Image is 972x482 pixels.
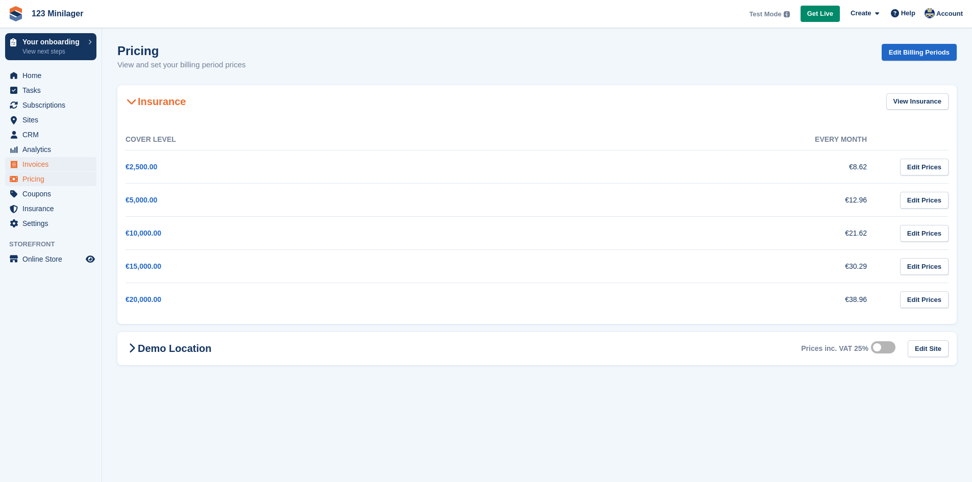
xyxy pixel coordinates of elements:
th: Every month [507,129,888,150]
span: Help [901,8,915,18]
span: Sites [22,113,84,127]
td: €8.62 [507,150,888,184]
p: View and set your billing period prices [117,59,246,71]
a: menu [5,83,96,97]
a: €2,500.00 [126,163,157,171]
th: Cover Level [126,129,507,150]
a: Edit Prices [900,159,949,175]
a: menu [5,201,96,216]
img: icon-info-grey-7440780725fd019a000dd9b08b2336e03edf1995a4989e88bcd33f0948082b44.svg [784,11,790,17]
span: Create [851,8,871,18]
span: Analytics [22,142,84,157]
span: Account [936,9,963,19]
a: menu [5,172,96,186]
a: €5,000.00 [126,196,157,204]
span: Coupons [22,187,84,201]
td: €12.96 [507,184,888,217]
a: €15,000.00 [126,262,161,270]
span: Subscriptions [22,98,84,112]
span: Test Mode [749,9,781,19]
a: menu [5,157,96,171]
a: menu [5,252,96,266]
h1: Pricing [117,44,246,58]
a: menu [5,216,96,231]
h2: Demo Location [126,342,211,354]
p: View next steps [22,47,83,56]
td: €21.62 [507,217,888,250]
a: menu [5,142,96,157]
a: menu [5,128,96,142]
a: Your onboarding View next steps [5,33,96,60]
td: €30.29 [507,250,888,283]
a: View Insurance [886,93,949,110]
a: menu [5,187,96,201]
img: Patrick Melleby [925,8,935,18]
a: €10,000.00 [126,229,161,237]
span: Storefront [9,239,102,249]
a: Edit Prices [900,258,949,275]
a: Edit Prices [900,225,949,242]
td: €38.96 [507,283,888,316]
a: menu [5,98,96,112]
a: 123 Minilager [28,5,87,22]
span: Online Store [22,252,84,266]
a: menu [5,68,96,83]
a: menu [5,113,96,127]
a: Preview store [84,253,96,265]
a: Edit Billing Periods [882,44,957,61]
a: €20,000.00 [126,295,161,303]
span: CRM [22,128,84,142]
span: Settings [22,216,84,231]
span: Get Live [807,9,833,19]
p: Your onboarding [22,38,83,45]
span: Home [22,68,84,83]
a: Edit Site [908,340,949,357]
span: Pricing [22,172,84,186]
a: Get Live [801,6,840,22]
a: Edit Prices [900,291,949,308]
img: stora-icon-8386f47178a22dfd0bd8f6a31ec36ba5ce8667c1dd55bd0f319d3a0aa187defe.svg [8,6,23,21]
span: Invoices [22,157,84,171]
span: Insurance [22,201,84,216]
h2: Insurance [126,95,186,108]
span: Tasks [22,83,84,97]
div: Prices inc. VAT 25% [801,344,868,353]
a: Edit Prices [900,192,949,209]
